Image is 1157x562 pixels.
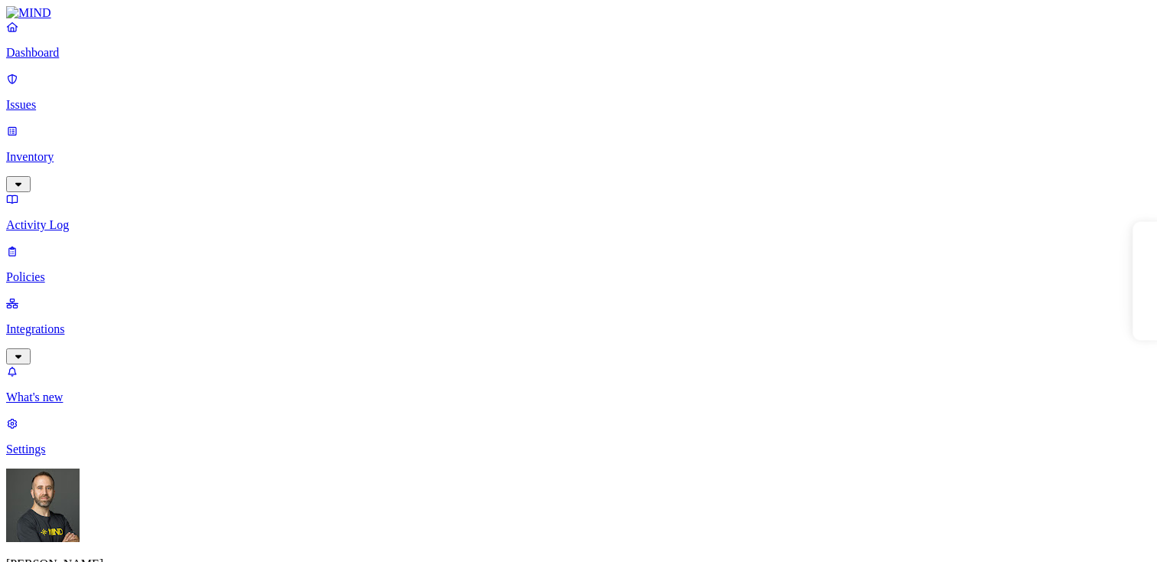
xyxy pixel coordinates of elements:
[6,46,1151,60] p: Dashboard
[6,20,1151,60] a: Dashboard
[6,150,1151,164] p: Inventory
[6,364,1151,404] a: What's new
[6,296,1151,362] a: Integrations
[6,192,1151,232] a: Activity Log
[6,6,51,20] img: MIND
[6,270,1151,284] p: Policies
[6,417,1151,456] a: Settings
[6,443,1151,456] p: Settings
[6,124,1151,190] a: Inventory
[6,98,1151,112] p: Issues
[6,72,1151,112] a: Issues
[6,322,1151,336] p: Integrations
[6,6,1151,20] a: MIND
[6,244,1151,284] a: Policies
[6,469,80,542] img: Tom Mayblum
[6,390,1151,404] p: What's new
[6,218,1151,232] p: Activity Log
